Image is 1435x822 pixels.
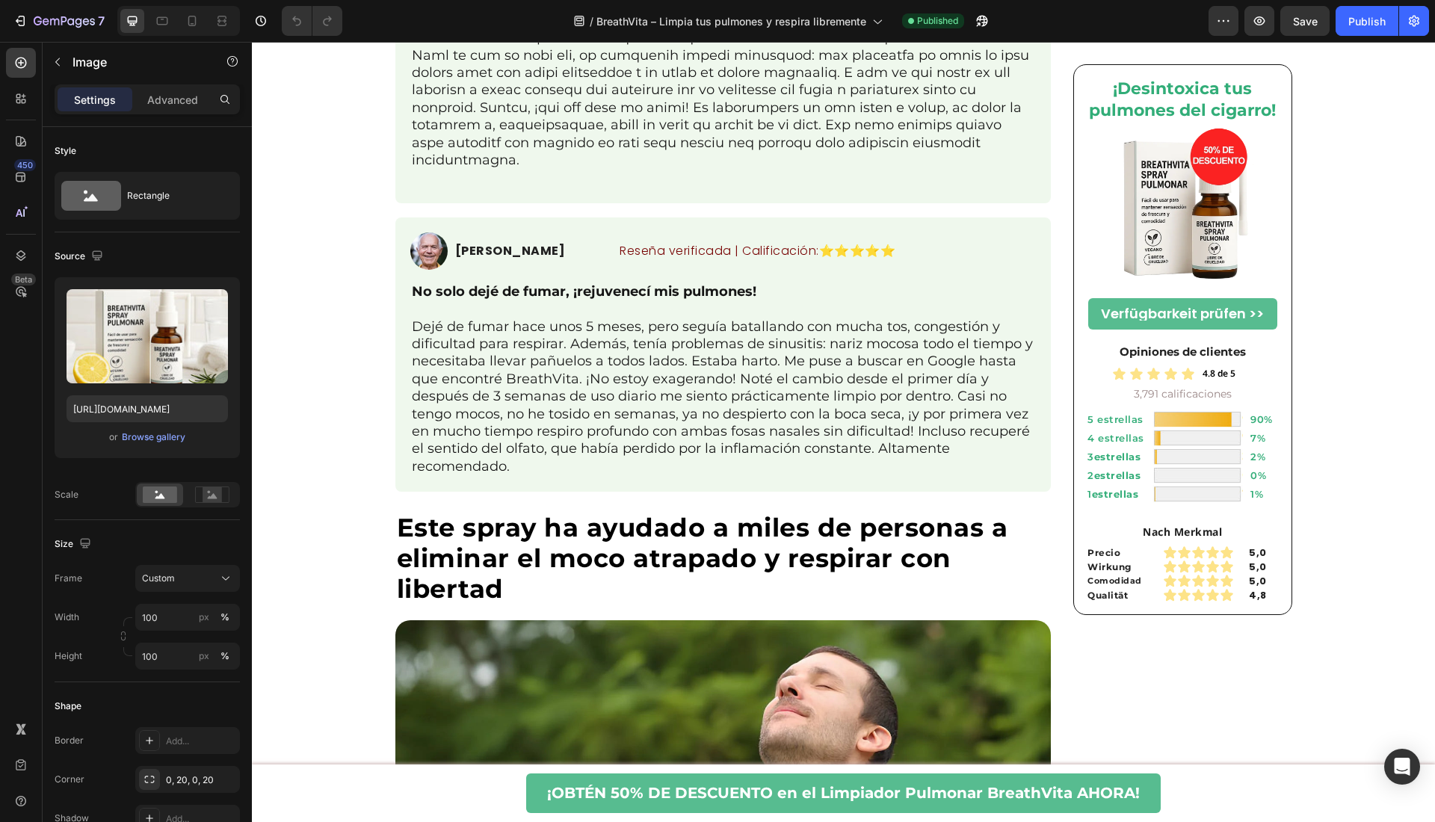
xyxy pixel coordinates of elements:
div: Shape [55,699,81,713]
button: Browse gallery [121,430,186,445]
p: Dejé de fumar hace unos 5 meses, pero seguía batallando con mucha tos, congestión y dificultad pa... [160,276,783,434]
strong: ¡OBTÉN 50% DE DESCUENTO en el Limpiador Pulmonar BreathVita AHORA! [295,742,888,760]
h2: 90% [997,371,1027,384]
strong: Wirkung [836,519,880,531]
div: Size [55,534,94,554]
div: Style [55,144,76,158]
div: % [220,611,229,624]
strong: 5,0 [997,518,1015,532]
div: px [199,611,209,624]
p: 3,791 calificaciones [836,347,1026,357]
img: gempages_558182816613926131-386858e1-13e4-4dfc-b357-9d889e932d8b.webp [901,443,991,462]
strong: Opiniones de clientes [868,303,994,317]
img: gempages_558182816613926131-67bfd100-fc60-4490-95d9-61990994758e.webp [901,368,991,387]
div: % [220,649,229,663]
a: ¡OBTÉN 50% DE DESCUENTO en el Limpiador Pulmonar BreathVita AHORA! [274,732,909,771]
p: Settings [74,92,116,108]
span: BreathVita – Limpia tus pulmones y respira libremente [596,13,866,29]
span: Published [917,14,958,28]
strong: estrellas [842,409,889,421]
div: Add... [166,735,236,748]
button: Publish [1336,6,1398,36]
strong: No solo dejé de fumar, ¡rejuvenecí mis pulmones! [160,241,504,258]
div: Open Intercom Messenger [1384,749,1420,785]
input: px% [135,643,240,670]
h2: 4.8 de 5 [949,324,1027,339]
strong: 4,8 [997,546,1015,560]
h2: Este spray ha ayudado a miles de personas a eliminar el moco atrapado y respirar con libertad [143,469,800,563]
img: gempages_558182816613926131-17b1f5f8-de6e-41d2-9124-60b602b5f226.webp [901,387,991,406]
iframe: Design area [252,42,1435,822]
button: % [195,647,213,665]
h2: 2 [834,427,895,440]
p: Verfügbarkeit prüfen >> [849,265,1012,279]
h2: 5 estrellas [834,371,895,384]
div: Corner [55,773,84,786]
div: Browse gallery [122,430,185,444]
img: preview-image [67,289,228,383]
p: 7 [98,12,105,30]
strong: Comodidad [836,534,890,544]
h2: 1% [997,446,1027,459]
div: Source [55,247,106,267]
span: Custom [142,572,175,585]
h2: ⭐️⭐️⭐️⭐️⭐️ [366,202,645,217]
div: px [199,649,209,663]
strong: Nach Merkmal [891,483,970,497]
span: or [109,428,118,446]
span: Save [1293,15,1318,28]
h2: 1 [834,446,895,459]
h2: 2% [997,409,1027,421]
input: px% [135,604,240,631]
p: Image [72,53,200,71]
h2: 4 estrellas [834,390,895,403]
strong: Precio [836,505,868,516]
strong: 5,0 [997,504,1015,518]
h2: 3 [834,409,895,421]
img: gempages_558182816613926131-139ed92e-7bb4-4efb-acdf-4219694f4e11.webp [901,406,991,424]
div: Scale [55,488,78,501]
div: Undo/Redo [282,6,342,36]
h2: 0% [997,427,1027,440]
button: % [195,608,213,626]
strong: Qualität [836,548,876,559]
button: 7 [6,6,111,36]
button: Custom [135,565,240,592]
button: Save [1280,6,1330,36]
label: Frame [55,572,82,585]
p: Advanced [147,92,198,108]
div: 0, 20, 0, 20 [166,773,236,787]
h2: 7% [997,390,1027,403]
strong: estrellas [840,446,887,458]
strong: 5,0 [997,532,1015,546]
img: gempages_558182816613926131-dfddfae9-c7bf-4e90-be0d-e6254cc97cec.webp [901,424,991,443]
button: px [216,608,234,626]
strong: estrellas [842,427,889,439]
button: <p>Verfügbarkeit prüfen &gt;&gt;</p> [836,256,1025,288]
div: 450 [14,159,36,171]
label: Height [55,649,82,663]
span: / [590,13,593,29]
div: Publish [1348,13,1386,29]
div: Border [55,734,84,747]
div: Beta [11,274,36,285]
img: gempages_558182816613926131-0c9a392d-a375-4930-ab2e-ff64eea09d67.webp [854,84,1008,238]
input: https://example.com/image.jpg [67,395,228,422]
span: Reseña verificada | Calificación: [368,200,567,217]
button: px [216,647,234,665]
strong: ¡Desintoxica tus pulmones del cigarro! [837,37,1024,78]
div: Rectangle [127,179,218,213]
label: Width [55,611,79,624]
